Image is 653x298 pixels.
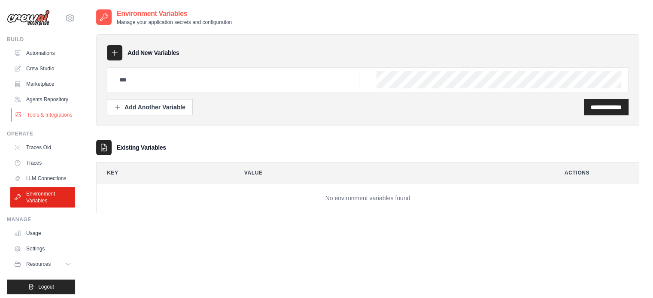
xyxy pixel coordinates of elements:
[10,141,75,154] a: Traces Old
[7,10,50,26] img: Logo
[7,216,75,223] div: Manage
[10,156,75,170] a: Traces
[97,184,639,213] td: No environment variables found
[10,77,75,91] a: Marketplace
[128,48,179,57] h3: Add New Variables
[117,9,232,19] h2: Environment Variables
[234,163,547,183] th: Value
[10,46,75,60] a: Automations
[7,130,75,137] div: Operate
[7,36,75,43] div: Build
[97,163,227,183] th: Key
[26,261,51,268] span: Resources
[10,257,75,271] button: Resources
[114,103,185,111] div: Add Another Variable
[107,99,193,115] button: Add Another Variable
[10,242,75,256] a: Settings
[10,187,75,208] a: Environment Variables
[11,108,76,122] a: Tools & Integrations
[10,226,75,240] a: Usage
[554,163,639,183] th: Actions
[7,280,75,294] button: Logout
[10,172,75,185] a: LLM Connections
[10,93,75,106] a: Agents Repository
[117,19,232,26] p: Manage your application secrets and configuration
[10,62,75,75] a: Crew Studio
[38,283,54,290] span: Logout
[117,143,166,152] h3: Existing Variables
